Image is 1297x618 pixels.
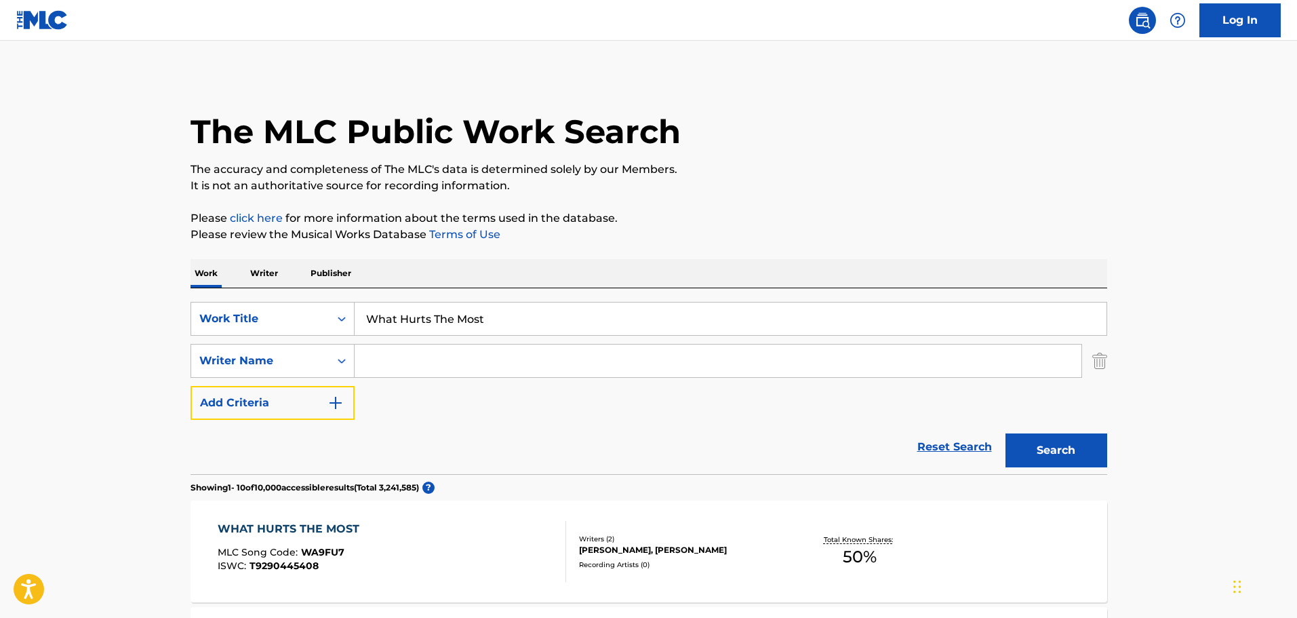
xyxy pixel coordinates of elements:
img: Delete Criterion [1092,344,1107,378]
p: Writer [246,259,282,288]
div: [PERSON_NAME], [PERSON_NAME] [579,544,784,556]
a: Public Search [1129,7,1156,34]
p: Please review the Musical Works Database [191,227,1107,243]
button: Add Criteria [191,386,355,420]
img: 9d2ae6d4665cec9f34b9.svg [327,395,344,411]
a: Log In [1199,3,1281,37]
span: MLC Song Code : [218,546,301,558]
div: WHAT HURTS THE MOST [218,521,366,537]
p: It is not an authoritative source for recording information. [191,178,1107,194]
div: Writers ( 2 ) [579,534,784,544]
form: Search Form [191,302,1107,474]
p: Publisher [306,259,355,288]
span: WA9FU7 [301,546,344,558]
div: Recording Artists ( 0 ) [579,560,784,570]
a: Terms of Use [426,228,500,241]
h1: The MLC Public Work Search [191,111,681,152]
img: search [1134,12,1151,28]
a: click here [230,212,283,225]
div: Work Title [199,311,321,327]
img: MLC Logo [16,10,68,30]
a: Reset Search [911,432,999,462]
img: help [1170,12,1186,28]
p: Total Known Shares: [824,535,896,545]
p: Showing 1 - 10 of 10,000 accessible results (Total 3,241,585 ) [191,482,419,494]
span: ? [422,482,435,494]
p: The accuracy and completeness of The MLC's data is determined solely by our Members. [191,161,1107,178]
span: ISWC : [218,560,250,572]
span: T9290445408 [250,560,319,572]
p: Please for more information about the terms used in the database. [191,210,1107,227]
div: Help [1164,7,1191,34]
div: Writer Name [199,353,321,369]
button: Search [1005,433,1107,467]
a: WHAT HURTS THE MOSTMLC Song Code:WA9FU7ISWC:T9290445408Writers (2)[PERSON_NAME], [PERSON_NAME]Rec... [191,501,1107,602]
iframe: Chat Widget [1229,553,1297,618]
span: 50 % [843,545,877,569]
p: Work [191,259,222,288]
div: Drag [1233,566,1241,607]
